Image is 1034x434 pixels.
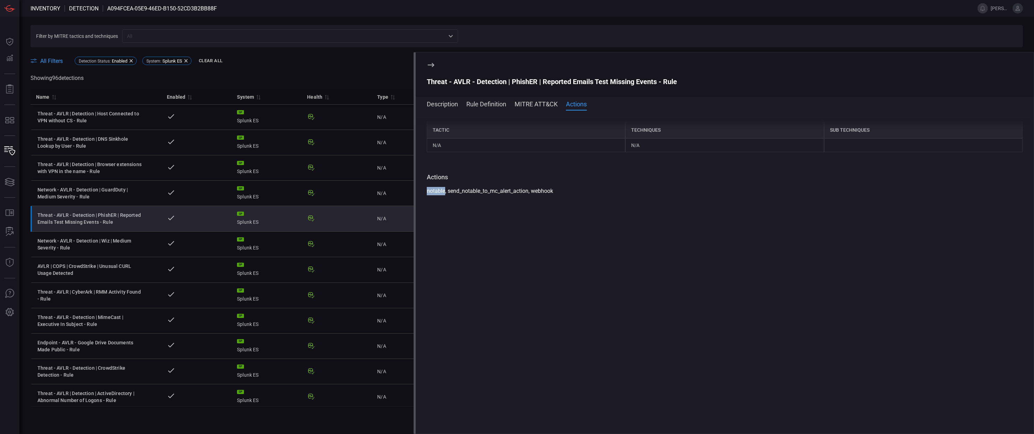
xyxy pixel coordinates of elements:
[427,173,1023,181] div: Actions
[1,143,18,159] button: Inventory
[237,288,244,293] div: SP
[1,254,18,271] button: Threat Intelligence
[631,142,639,148] span: N/A
[237,314,296,328] div: Splunk ES
[466,99,506,108] button: Rule Definition
[237,110,244,114] div: SP
[37,390,142,404] div: Threat - AVLR | Detection | ActiveDirectory | Abnormal Number of Logons - Rule
[1,205,18,221] button: Rule Catalog
[566,99,587,108] button: Actions
[377,93,388,101] div: Type
[991,6,1010,11] span: [PERSON_NAME].[PERSON_NAME]
[625,122,824,138] div: techniques
[1,174,18,190] button: Cards
[824,122,1023,138] div: sub techniques
[377,369,386,374] span: N/A
[167,93,185,101] div: Enabled
[1,33,18,50] button: Dashboard
[237,212,244,216] div: SP
[1,81,18,98] button: Reports
[322,94,331,100] span: Sort by Health ascending
[237,390,244,394] div: SP
[377,140,386,145] span: N/A
[36,33,118,39] span: Filter by MITRE tactics and techniques
[377,241,386,247] span: N/A
[37,110,142,124] div: Threat - AVLR | Detection | Host Connected to VPN without CS - Rule
[237,161,296,175] div: Splunk ES
[446,31,456,41] button: Open
[254,94,262,100] span: Sort by System ascending
[427,77,1023,86] div: Threat - AVLR - Detection | PhishER | Reported Emails Test Missing Events - Rule
[237,365,296,378] div: Splunk ES
[237,212,296,226] div: Splunk ES
[31,5,60,12] span: Inventory
[37,314,142,328] div: Threat - AVLR - Detection | MimeCast | Executive In Subject - Rule
[515,99,558,108] button: MITRE ATT&CK
[377,267,386,272] span: N/A
[79,59,111,64] span: Detection Status :
[37,161,142,175] div: Threat - AVLR | Detection | Browser extensions with VPN in the name - Rule
[237,237,296,251] div: Splunk ES
[237,339,244,343] div: SP
[377,190,386,196] span: N/A
[1,285,18,302] button: Ask Us A Question
[197,56,224,66] button: Clear All
[237,186,244,190] div: SP
[377,165,386,171] span: N/A
[237,314,244,318] div: SP
[37,186,142,200] div: Network - AVLR - Detection | GuardDuty | Medium Severity - Rule
[107,5,217,12] span: A094fcea-05e9-46ed-b150-52cd3b2bb88f
[427,187,1023,195] div: notable, send_notable_to_mc_alert_action, webhook
[237,110,296,124] div: Splunk ES
[37,365,142,378] div: Threat - AVLR - Detection | CrowdStrike Detection - Rule
[50,94,58,100] span: Sort by Name ascending
[237,263,296,277] div: Splunk ES
[124,32,444,40] input: All
[377,394,386,400] span: N/A
[1,223,18,240] button: ALERT ANALYSIS
[69,5,99,12] span: Detection
[112,58,127,64] span: Enabled
[1,304,18,321] button: Preferences
[433,142,441,148] span: N/A
[388,94,397,100] span: Sort by Type descending
[37,339,142,353] div: Endpoint - AVLR - Google Drive Documents Made Public - Rule
[31,75,84,81] span: Showing 96 detection s
[377,114,386,120] span: N/A
[37,212,142,226] div: Threat - AVLR - Detection | PhishER | Reported Emails Test Missing Events - Rule
[237,288,296,302] div: Splunk ES
[185,94,194,100] span: Sort by Enabled descending
[377,293,386,298] span: N/A
[1,112,18,129] button: MITRE - Detection Posture
[237,186,296,200] div: Splunk ES
[427,99,458,108] button: Description
[237,365,244,369] div: SP
[37,288,142,302] div: Threat - AVLR | CyberArk | RMM Activity Found - Rule
[37,136,142,149] div: Threat - AVLR - Detection | DNS Sinkhole Lookup by User - Rule
[1,50,18,67] button: Detections
[162,58,182,64] span: Splunk ES
[237,237,244,241] div: SP
[146,59,161,64] span: System :
[36,93,50,101] div: Name
[237,161,244,165] div: SP
[142,57,192,65] div: System:Splunk ES
[237,93,254,101] div: System
[237,136,296,149] div: Splunk ES
[377,318,386,324] span: N/A
[40,58,63,64] span: All Filters
[37,263,142,277] div: AVLR | COPS | CrowdStrike | Unusual CURL Usage Detected
[237,136,244,140] div: SP
[31,58,63,64] button: All Filters
[75,57,137,65] div: Detection Status:Enabled
[307,93,322,101] div: Health
[427,122,625,138] div: tactic
[37,237,142,251] div: Network - AVLR - Detection | Wiz | Medium Severity - Rule
[237,339,296,353] div: Splunk ES
[377,216,386,221] span: N/A
[237,390,296,404] div: Splunk ES
[377,343,386,349] span: N/A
